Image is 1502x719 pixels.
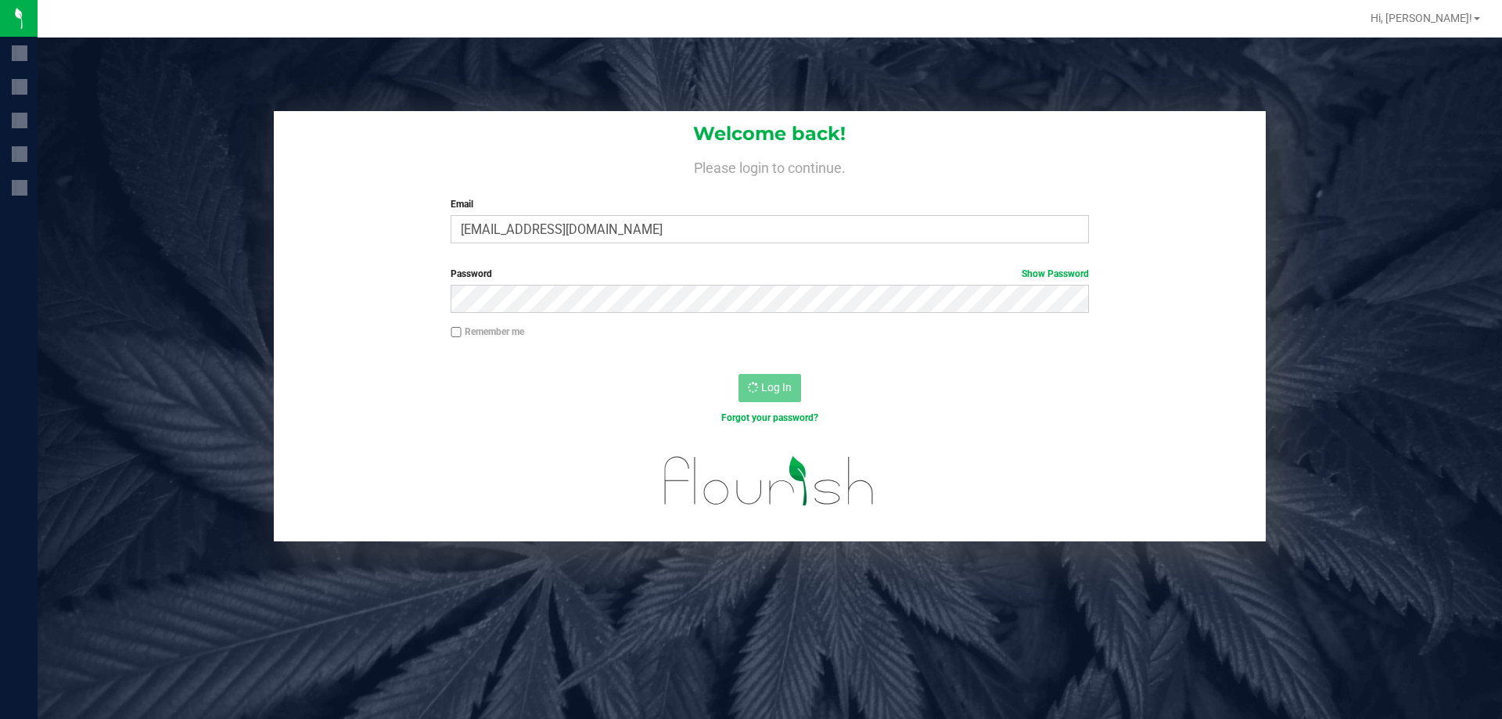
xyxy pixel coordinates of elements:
[451,268,492,279] span: Password
[451,327,462,338] input: Remember me
[274,156,1266,175] h4: Please login to continue.
[721,412,818,423] a: Forgot your password?
[645,441,893,521] img: flourish_logo.svg
[1371,12,1472,24] span: Hi, [PERSON_NAME]!
[761,381,792,394] span: Log In
[274,124,1266,144] h1: Welcome back!
[738,374,801,402] button: Log In
[1022,268,1089,279] a: Show Password
[451,197,1088,211] label: Email
[451,325,524,339] label: Remember me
